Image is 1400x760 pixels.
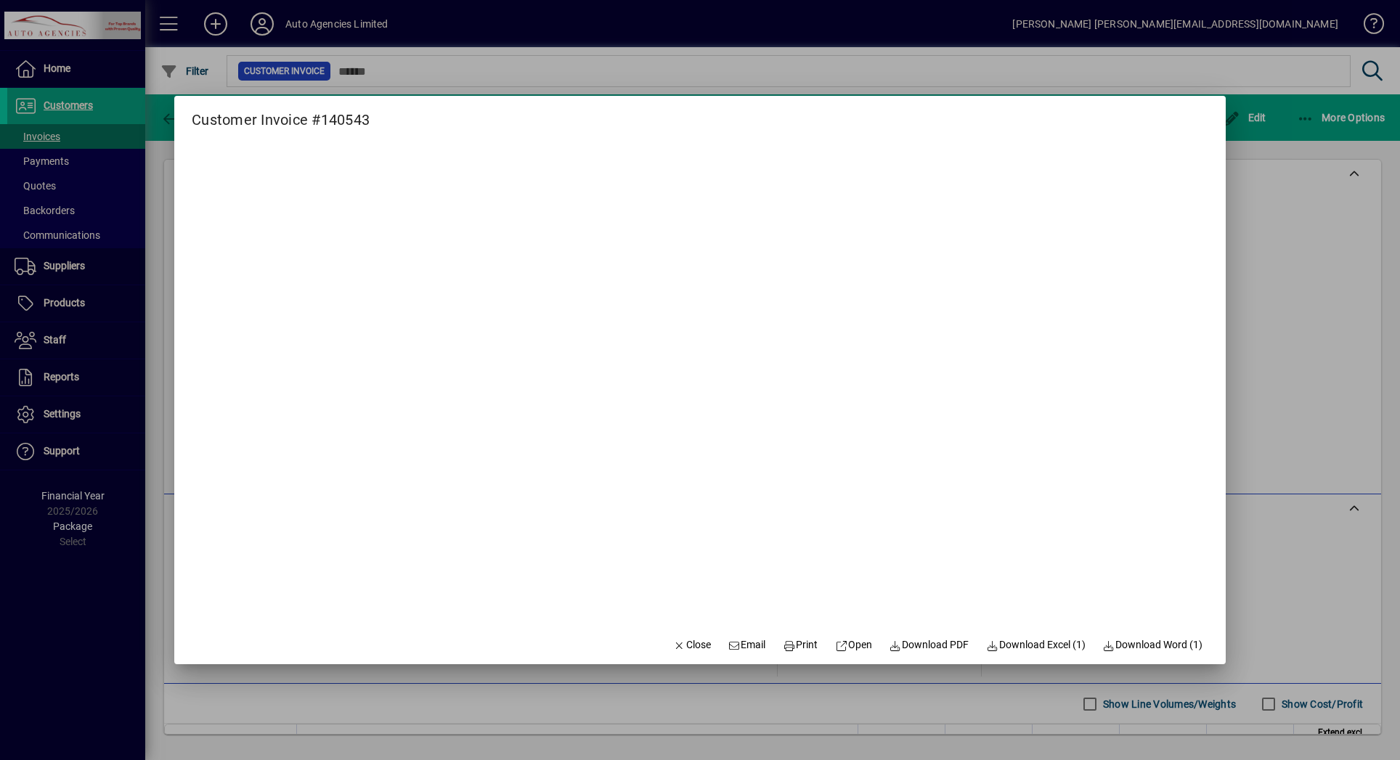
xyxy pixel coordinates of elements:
span: Download PDF [890,637,969,653]
a: Download PDF [884,632,975,658]
button: Download Word (1) [1097,632,1209,658]
span: Email [728,637,766,653]
a: Open [829,632,878,658]
span: Print [783,637,818,653]
span: Download Excel (1) [986,637,1086,653]
button: Close [667,632,717,658]
button: Print [777,632,823,658]
span: Download Word (1) [1103,637,1203,653]
h2: Customer Invoice #140543 [174,96,387,131]
button: Email [723,632,772,658]
button: Download Excel (1) [980,632,1091,658]
span: Open [835,637,872,653]
span: Close [673,637,711,653]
